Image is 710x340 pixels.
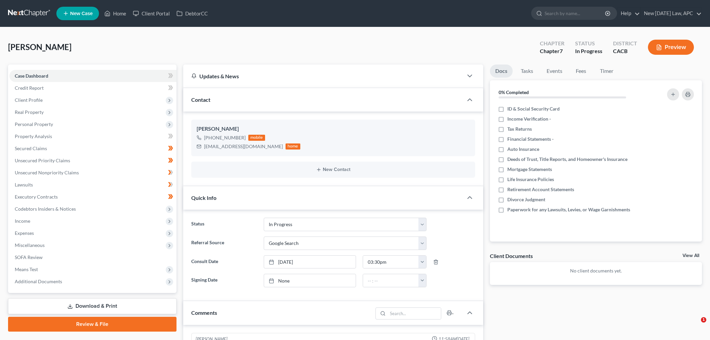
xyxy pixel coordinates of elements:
span: Client Profile [15,97,43,103]
a: Credit Report [9,82,176,94]
input: Search... [388,308,441,319]
span: Additional Documents [15,279,62,284]
a: Unsecured Nonpriority Claims [9,167,176,179]
span: Income Verification - [507,116,551,122]
span: Quick Info [191,195,216,201]
div: Updates & News [191,73,455,80]
a: Events [541,65,568,78]
a: New [DATE] Law, APC [641,7,702,19]
a: Review & File [8,317,176,332]
button: New Contact [197,167,470,172]
div: Status [575,40,602,47]
span: Contact [191,96,210,103]
span: Real Property [15,109,44,115]
a: Lawsuits [9,179,176,191]
div: District [613,40,637,47]
a: None [264,274,356,287]
span: Case Dashboard [15,73,48,79]
div: [PHONE_NUMBER] [204,134,246,141]
div: In Progress [575,47,602,55]
span: Deeds of Trust, Title Reports, and Homeowner's Insurance [507,156,627,163]
a: Download & Print [8,298,176,314]
span: Financial Statements - [507,136,554,142]
span: Credit Report [15,85,44,91]
div: [EMAIL_ADDRESS][DOMAIN_NAME] [204,143,283,150]
p: No client documents yet. [495,267,697,274]
span: ID & Social Security Card [507,105,560,112]
span: Means Test [15,266,38,272]
span: Codebtors Insiders & Notices [15,206,76,212]
span: Executory Contracts [15,194,58,200]
span: Paperwork for any Lawsuits, Levies, or Wage Garnishments [507,206,630,213]
span: Personal Property [15,121,53,127]
span: Miscellaneous [15,242,45,248]
a: [DATE] [264,256,356,268]
span: Income [15,218,30,224]
span: 7 [560,48,563,54]
span: Retirement Account Statements [507,186,574,193]
span: Mortgage Statements [507,166,552,173]
span: Secured Claims [15,145,47,151]
span: SOFA Review [15,254,43,260]
label: Referral Source [188,237,260,250]
div: mobile [248,135,265,141]
a: Tasks [515,65,539,78]
span: Lawsuits [15,182,33,187]
span: Expenses [15,230,34,236]
a: Property Analysis [9,130,176,142]
span: Auto Insurance [507,146,539,153]
label: Status [188,218,260,231]
a: Client Portal [130,7,173,19]
div: CACB [613,47,637,55]
span: Comments [191,309,217,316]
label: Signing Date [188,274,260,287]
a: Unsecured Priority Claims [9,155,176,167]
a: Timer [595,65,619,78]
span: Unsecured Nonpriority Claims [15,170,79,175]
a: Case Dashboard [9,70,176,82]
a: Docs [490,65,513,78]
input: Search by name... [545,7,606,19]
a: Secured Claims [9,142,176,155]
button: Preview [648,40,694,55]
a: Home [101,7,130,19]
span: 1 [701,317,706,323]
span: New Case [70,11,93,16]
span: Property Analysis [15,133,52,139]
span: Divorce Judgment [507,196,545,203]
a: Executory Contracts [9,191,176,203]
a: Fees [570,65,592,78]
div: Client Documents [490,252,533,259]
a: View All [682,253,699,258]
input: -- : -- [363,274,419,287]
span: Unsecured Priority Claims [15,158,70,163]
div: home [286,143,300,150]
input: -- : -- [363,256,419,268]
span: Tax Returns [507,126,532,132]
label: Consult Date [188,255,260,269]
span: [PERSON_NAME] [8,42,71,52]
a: Help [617,7,640,19]
a: DebtorCC [173,7,211,19]
iframe: Intercom live chat [687,317,703,333]
a: SOFA Review [9,251,176,263]
strong: 0% Completed [499,89,529,95]
span: Life Insurance Policies [507,176,554,183]
div: Chapter [540,40,564,47]
div: [PERSON_NAME] [197,125,470,133]
div: Chapter [540,47,564,55]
